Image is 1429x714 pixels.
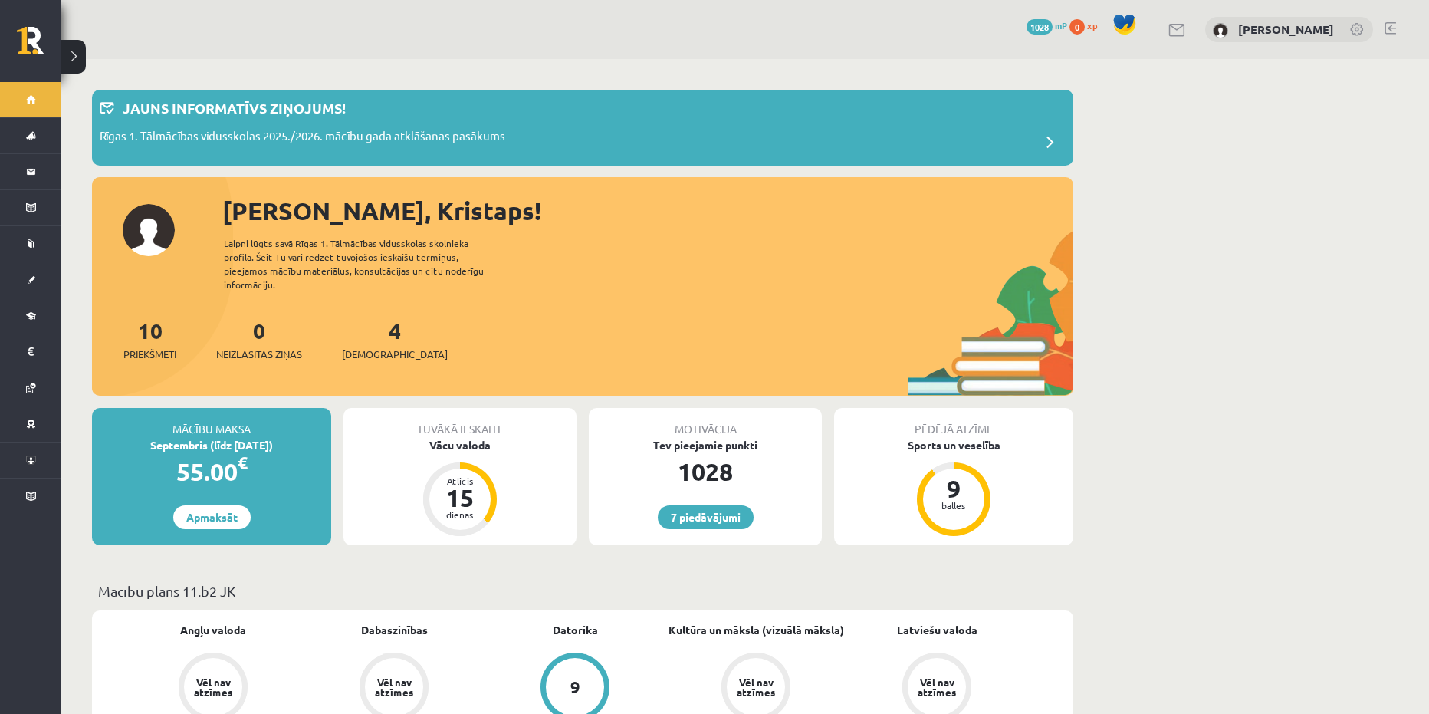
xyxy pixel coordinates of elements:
div: balles [931,501,977,510]
p: Mācību plāns 11.b2 JK [98,581,1067,601]
div: Vēl nav atzīmes [373,677,416,697]
a: Vācu valoda Atlicis 15 dienas [343,437,577,538]
a: Datorika [553,622,598,638]
div: Atlicis [437,476,483,485]
a: Angļu valoda [180,622,246,638]
a: Latviešu valoda [897,622,977,638]
div: 15 [437,485,483,510]
a: 7 piedāvājumi [658,505,754,529]
a: Kultūra un māksla (vizuālā māksla) [669,622,844,638]
div: 55.00 [92,453,331,490]
div: 9 [570,679,580,696]
div: Vēl nav atzīmes [915,677,958,697]
div: [PERSON_NAME], Kristaps! [222,192,1073,229]
a: 10Priekšmeti [123,317,176,362]
div: Vācu valoda [343,437,577,453]
p: Rīgas 1. Tālmācības vidusskolas 2025./2026. mācību gada atklāšanas pasākums [100,127,505,149]
span: 1028 [1027,19,1053,35]
a: [PERSON_NAME] [1238,21,1334,37]
span: € [238,452,248,474]
a: Sports un veselība 9 balles [834,437,1073,538]
div: 9 [931,476,977,501]
div: Mācību maksa [92,408,331,437]
div: Septembris (līdz [DATE]) [92,437,331,453]
a: Rīgas 1. Tālmācības vidusskola [17,27,61,65]
div: Vēl nav atzīmes [734,677,777,697]
span: 0 [1069,19,1085,35]
img: Kristaps Lukass [1213,23,1228,38]
span: Neizlasītās ziņas [216,347,302,362]
a: 1028 mP [1027,19,1067,31]
div: Tev pieejamie punkti [589,437,822,453]
a: 0Neizlasītās ziņas [216,317,302,362]
span: mP [1055,19,1067,31]
a: Dabaszinības [361,622,428,638]
a: 0 xp [1069,19,1105,31]
div: 1028 [589,453,822,490]
div: Sports un veselība [834,437,1073,453]
span: Priekšmeti [123,347,176,362]
div: dienas [437,510,483,519]
span: [DEMOGRAPHIC_DATA] [342,347,448,362]
div: Tuvākā ieskaite [343,408,577,437]
a: Jauns informatīvs ziņojums! Rīgas 1. Tālmācības vidusskolas 2025./2026. mācību gada atklāšanas pa... [100,97,1066,158]
p: Jauns informatīvs ziņojums! [123,97,346,118]
div: Vēl nav atzīmes [192,677,235,697]
div: Motivācija [589,408,822,437]
span: xp [1087,19,1097,31]
div: Laipni lūgts savā Rīgas 1. Tālmācības vidusskolas skolnieka profilā. Šeit Tu vari redzēt tuvojošo... [224,236,511,291]
a: 4[DEMOGRAPHIC_DATA] [342,317,448,362]
div: Pēdējā atzīme [834,408,1073,437]
a: Apmaksāt [173,505,251,529]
